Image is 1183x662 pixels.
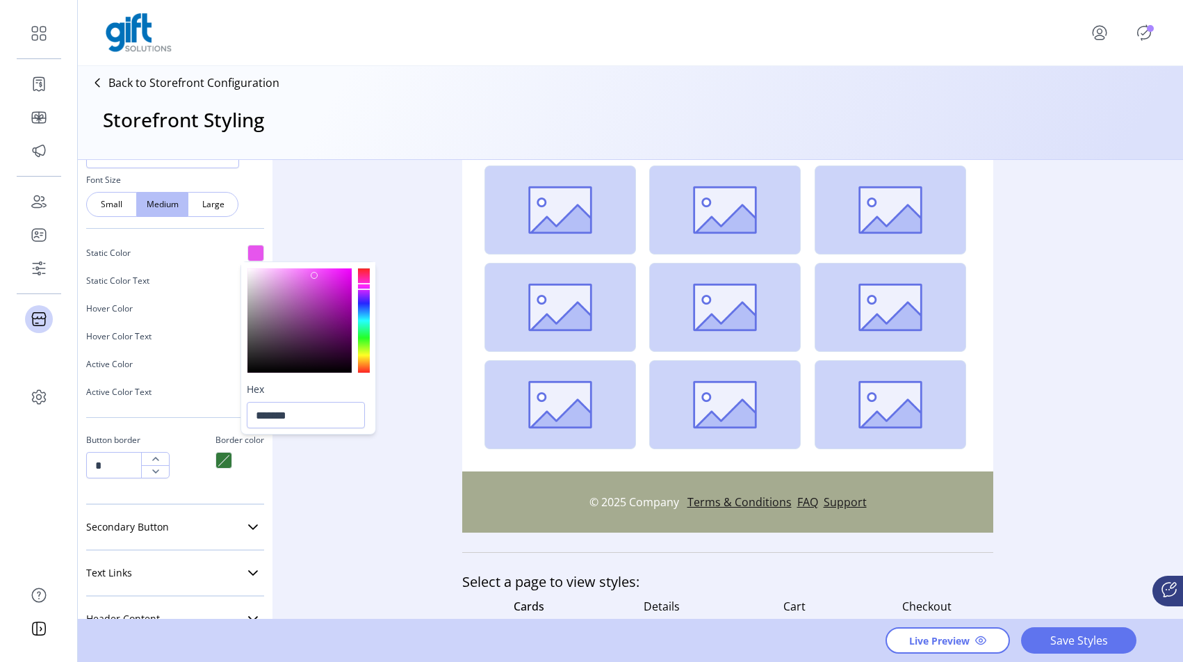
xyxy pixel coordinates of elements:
p: Checkout [902,592,952,620]
a: Header Content [86,605,264,633]
span: Text Links [86,568,132,578]
p: Static Color [86,247,131,259]
label: Hex [241,382,375,396]
button: Save Styles [1021,627,1136,654]
p: Hover Color [86,302,133,315]
span: Secondary Button [86,522,169,532]
p: Cards [514,592,544,620]
p: Button border [86,428,170,452]
p: © 2025 Company [589,494,687,510]
span: Live Preview [909,633,970,648]
a: Terms & Conditions [687,494,797,510]
a: FAQ [797,494,824,510]
span: Header Content [86,614,160,624]
p: Static Color Text [86,275,149,287]
span: Large [205,198,221,211]
p: Border color [215,428,264,452]
span: Small [104,198,120,211]
p: Cart [783,592,806,620]
span: Save Styles [1039,632,1118,649]
img: logo [106,13,172,52]
p: Font Size [86,168,264,192]
a: Secondary Button [86,513,264,541]
h3: Storefront Styling [103,105,264,134]
p: Active Color Text [86,386,152,398]
p: Active Color [86,358,133,371]
span: Medium [154,198,170,211]
p: Details [644,592,680,620]
button: menu [1072,16,1133,49]
p: Back to Storefront Configuration [108,74,279,91]
a: Text Links [86,559,264,587]
button: Publisher Panel [1133,22,1155,44]
p: Hover Color Text [86,330,152,343]
h4: Select a page to view styles: [462,572,993,592]
button: Live Preview [886,627,1010,654]
a: Support [824,494,867,510]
